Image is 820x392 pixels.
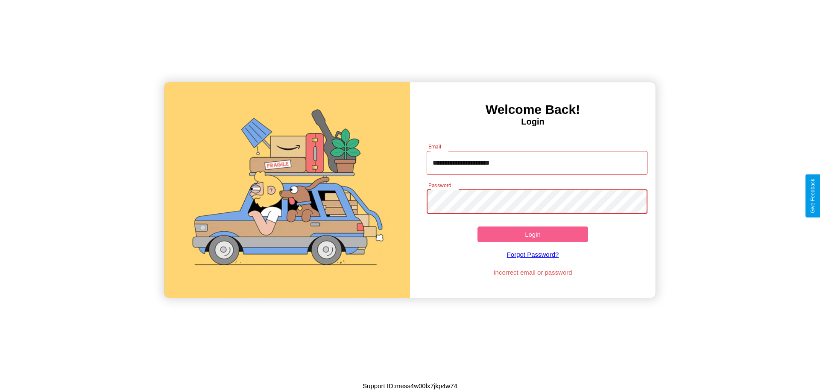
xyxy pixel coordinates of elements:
[810,179,816,213] div: Give Feedback
[410,117,656,127] h4: Login
[428,143,442,150] label: Email
[410,102,656,117] h3: Welcome Back!
[428,182,451,189] label: Password
[422,242,644,267] a: Forgot Password?
[164,82,410,298] img: gif
[363,380,457,392] p: Support ID: mess4w00lx7jkp4w74
[477,226,588,242] button: Login
[422,267,644,278] p: Incorrect email or password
